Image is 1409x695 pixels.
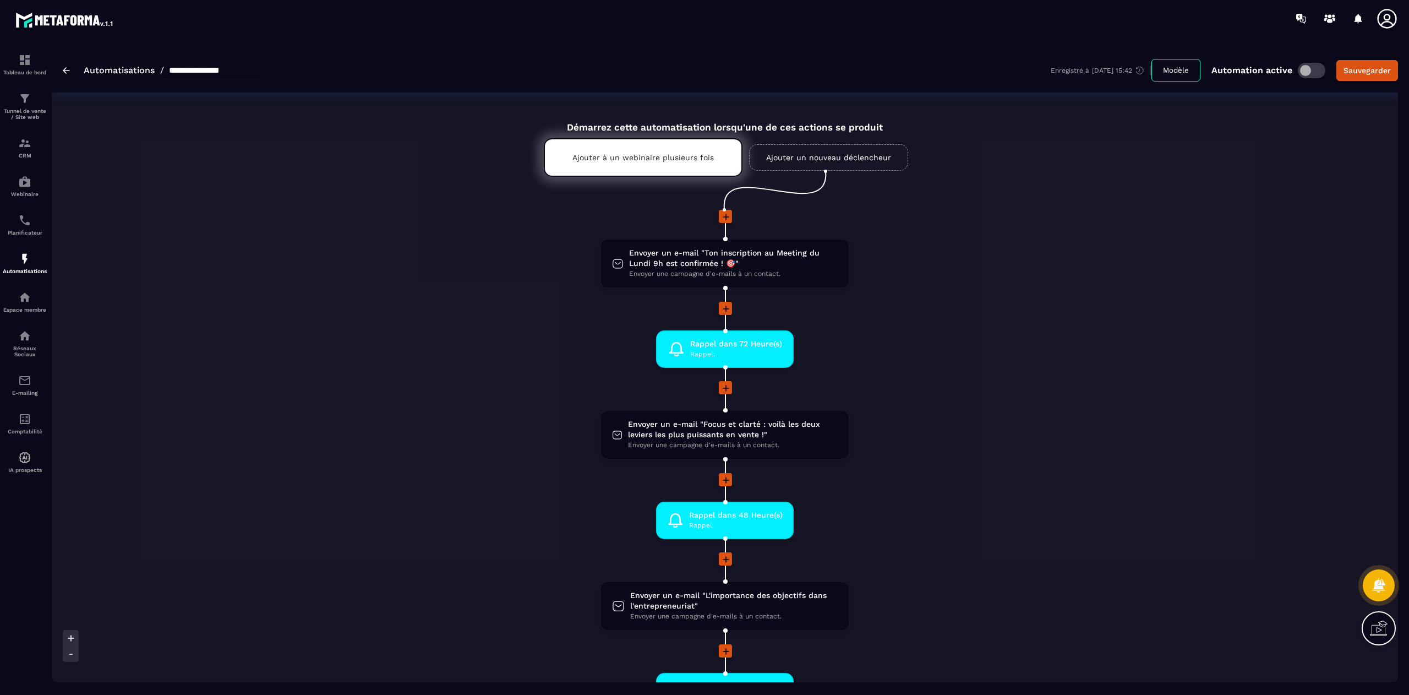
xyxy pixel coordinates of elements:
a: emailemailE-mailing [3,366,47,404]
a: automationsautomationsWebinaire [3,167,47,205]
p: CRM [3,153,47,159]
p: Webinaire [3,191,47,197]
p: Tunnel de vente / Site web [3,108,47,120]
p: [DATE] 15:42 [1092,67,1132,74]
span: Envoyer une campagne d'e-mails à un contact. [630,611,838,622]
p: Comptabilité [3,428,47,435]
p: Espace membre [3,307,47,313]
button: Modèle [1151,59,1200,82]
a: Ajouter un nouveau déclencheur [749,144,908,171]
a: formationformationTableau de bord [3,45,47,84]
p: Automation active [1211,65,1292,75]
a: formationformationCRM [3,128,47,167]
a: social-networksocial-networkRéseaux Sociaux [3,321,47,366]
a: automationsautomationsAutomatisations [3,244,47,283]
span: Rappel dans 72 Heure(s) [690,339,782,349]
a: formationformationTunnel de vente / Site web [3,84,47,128]
a: schedulerschedulerPlanificateur [3,205,47,244]
img: logo [15,10,114,30]
span: Rappel dans 24 Heure(s) [690,681,783,692]
span: Envoyer un e-mail "L'importance des objectifs dans l'entrepreneuriat" [630,590,838,611]
button: Sauvegarder [1336,60,1398,81]
div: Enregistré à [1051,66,1151,75]
img: scheduler [18,214,31,227]
div: Démarrez cette automatisation lorsqu'une de ces actions se produit [516,109,933,133]
p: Ajouter à un webinaire plusieurs fois [572,153,714,162]
span: Envoyer une campagne d'e-mails à un contact. [629,269,838,279]
img: automations [18,175,31,188]
span: Envoyer une campagne d'e-mails à un contact. [628,440,838,450]
img: formation [18,92,31,105]
p: E-mailing [3,390,47,396]
span: Envoyer un e-mail "Ton inscription au Meeting du Lundi 9h est confirmée ! 🎯" [629,248,838,269]
p: Automatisations [3,268,47,274]
a: automationsautomationsEspace membre [3,283,47,321]
img: formation [18,53,31,67]
img: formation [18,137,31,150]
img: automations [18,252,31,265]
span: Envoyer un e-mail "Focus et clarté : voilà les deux leviers les plus puissants en vente !" [628,419,838,440]
img: email [18,374,31,387]
span: Rappel dans 48 Heure(s) [689,510,783,520]
p: Réseaux Sociaux [3,345,47,357]
a: accountantaccountantComptabilité [3,404,47,443]
img: automations [18,291,31,304]
p: Tableau de bord [3,69,47,75]
p: Planificateur [3,230,47,236]
p: IA prospects [3,467,47,473]
img: social-network [18,329,31,343]
span: Rappel. [690,349,782,360]
a: Automatisations [84,65,155,75]
div: Sauvegarder [1344,65,1391,76]
span: Rappel. [689,520,783,531]
img: automations [18,451,31,464]
img: arrow [63,67,70,74]
img: accountant [18,412,31,426]
span: / [160,65,164,75]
